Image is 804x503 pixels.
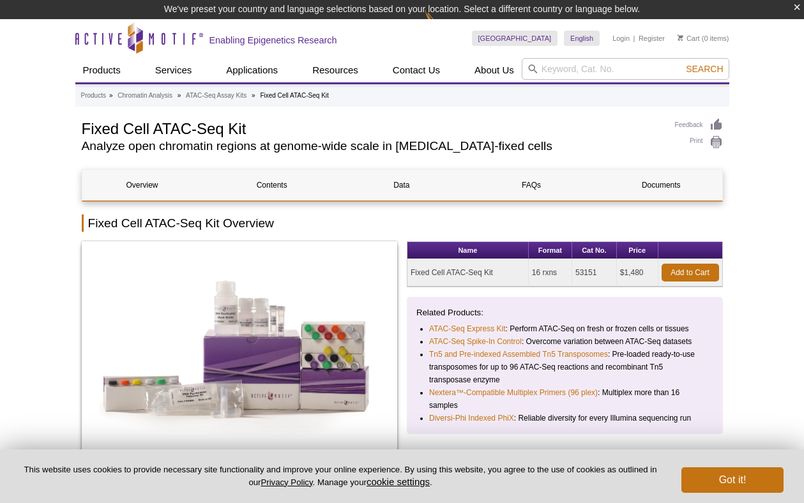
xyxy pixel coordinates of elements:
[675,118,723,132] a: Feedback
[305,58,366,82] a: Resources
[186,90,247,101] a: ATAC-Seq Assay Kits
[218,58,285,82] a: Applications
[82,170,202,200] a: Overview
[178,92,181,99] li: »
[342,170,462,200] a: Data
[617,242,658,259] th: Price
[429,348,702,386] li: : Pre-loaded ready-to-use transposomes for up to 96 ATAC-Seq reactions and recombinant Tn5 transp...
[429,386,702,412] li: : Multiplex more than 16 samples
[118,90,172,101] a: Chromatin Analysis
[429,322,702,335] li: : Perform ATAC-Seq on fresh or frozen cells or tissues
[682,63,727,75] button: Search
[429,412,702,424] li: : Reliable diversity for every Illumina sequencing run
[82,214,723,232] h2: Fixed Cell ATAC-Seq Kit Overview
[260,92,328,99] li: Fixed Cell ATAC-Seq Kit
[572,259,617,287] td: 53151
[429,335,522,348] a: ATAC-Seq Spike-In Control
[407,242,529,259] th: Name
[109,92,113,99] li: »
[471,170,591,200] a: FAQs
[385,58,448,82] a: Contact Us
[212,170,332,200] a: Contents
[252,92,255,99] li: »
[81,90,106,101] a: Products
[209,34,337,46] h2: Enabling Epigenetics Research
[82,118,662,137] h1: Fixed Cell ATAC-Seq Kit
[678,34,700,43] a: Cart
[82,140,662,152] h2: Analyze open chromatin regions at genome-wide scale in [MEDICAL_DATA]-fixed cells
[678,34,683,41] img: Your Cart
[529,242,572,259] th: Format
[572,242,617,259] th: Cat No.
[564,31,600,46] a: English
[522,58,729,80] input: Keyword, Cat. No.
[429,386,598,399] a: Nextera™-Compatible Multiplex Primers (96 plex)
[367,476,430,487] button: cookie settings
[429,322,506,335] a: ATAC-Seq Express Kit
[472,31,558,46] a: [GEOGRAPHIC_DATA]
[429,412,514,424] a: Diversi-Phi Indexed PhiX
[612,34,630,43] a: Login
[686,64,723,74] span: Search
[82,241,398,452] img: CUT&Tag-IT Assay Kit - Tissue
[261,477,312,487] a: Privacy Policy
[639,34,665,43] a: Register
[416,306,713,319] p: Related Products:
[675,135,723,149] a: Print
[681,467,784,493] button: Got it!
[662,264,719,282] a: Add to Cart
[407,259,529,287] td: Fixed Cell ATAC-Seq Kit
[529,259,572,287] td: 16 rxns
[617,259,658,287] td: $1,480
[429,335,702,348] li: : Overcome variation between ATAC-Seq datasets
[467,58,522,82] a: About Us
[425,10,459,40] img: Change Here
[20,464,660,488] p: This website uses cookies to provide necessary site functionality and improve your online experie...
[148,58,200,82] a: Services
[75,58,128,82] a: Products
[601,170,721,200] a: Documents
[633,31,635,46] li: |
[678,31,729,46] li: (0 items)
[429,348,608,361] a: Tn5 and Pre-indexed Assembled Tn5 Transposomes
